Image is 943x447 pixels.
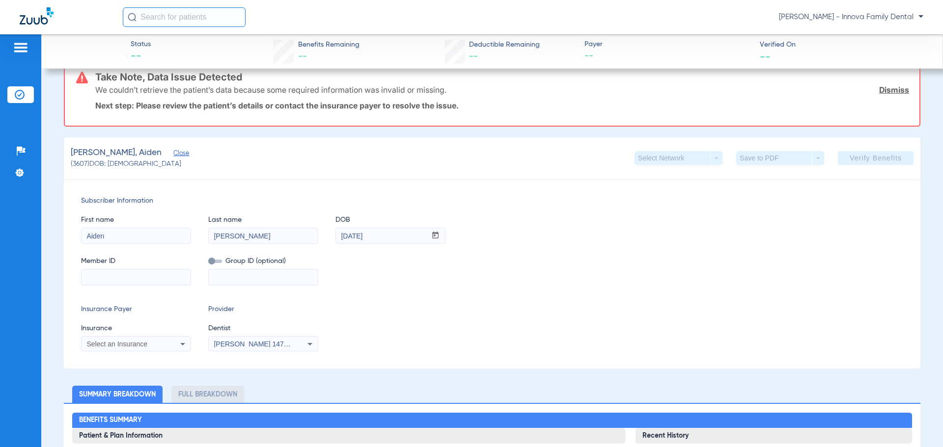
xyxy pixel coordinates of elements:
span: DOB [335,215,445,225]
button: Open calendar [426,228,445,244]
span: Insurance [81,323,191,334]
img: error-icon [76,72,88,83]
span: -- [760,51,771,61]
span: Verified On [760,40,927,50]
span: Deductible Remaining [469,40,540,50]
span: Group ID (optional) [208,256,318,266]
input: Search for patients [123,7,246,27]
span: Last name [208,215,318,225]
p: Next step: Please review the patient’s details or contact the insurance payer to resolve the issue. [95,101,909,110]
span: Benefits Remaining [298,40,360,50]
h3: Recent History [636,428,912,444]
a: Dismiss [879,85,909,95]
span: Insurance Payer [81,304,191,315]
span: [PERSON_NAME], Aiden [71,147,162,159]
li: Summary Breakdown [72,386,163,403]
h3: Take Note, Data Issue Detected [95,72,909,82]
img: hamburger-icon [13,42,28,53]
span: (3607) DOB: [DEMOGRAPHIC_DATA] [71,159,181,169]
span: Payer [584,39,751,50]
p: We couldn’t retrieve the patient’s data because some required information was invalid or missing. [95,85,446,95]
span: -- [584,50,751,62]
img: Search Icon [128,13,137,22]
span: -- [298,52,307,61]
li: Full Breakdown [171,386,244,403]
span: Select an Insurance [86,340,147,348]
span: Close [173,150,182,159]
img: Zuub Logo [20,7,54,25]
h3: Patient & Plan Information [72,428,625,444]
span: Subscriber Information [81,196,903,206]
h2: Benefits Summary [72,413,912,428]
span: [PERSON_NAME] 1477743524 [214,340,310,348]
span: -- [131,50,151,64]
span: First name [81,215,191,225]
span: Provider [208,304,318,315]
span: Status [131,39,151,50]
span: Member ID [81,256,191,266]
span: [PERSON_NAME] - Innova Family Dental [779,12,923,22]
span: -- [469,52,478,61]
iframe: Chat Widget [894,400,943,447]
span: Dentist [208,323,318,334]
